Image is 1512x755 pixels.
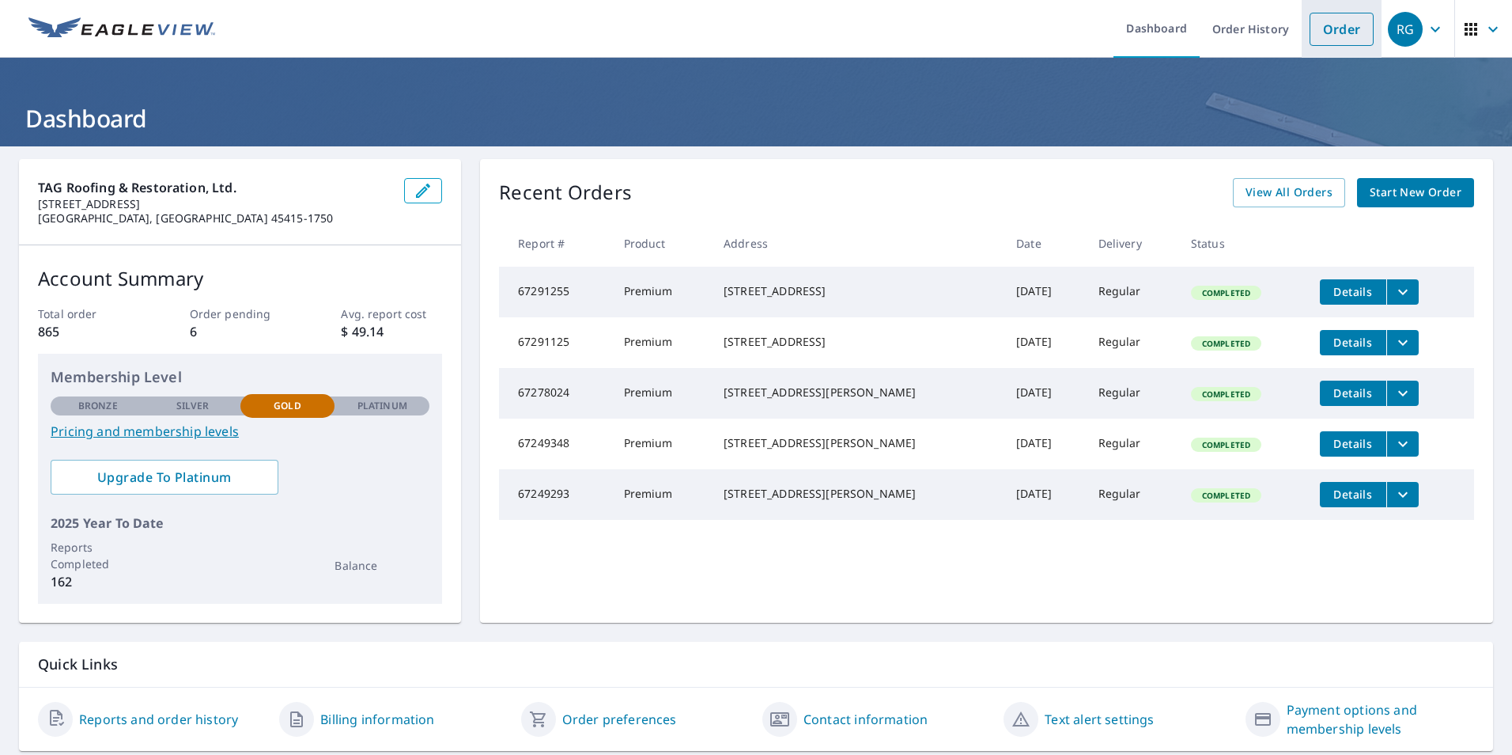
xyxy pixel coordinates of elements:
p: Total order [38,305,139,322]
p: [STREET_ADDRESS] [38,197,391,211]
th: Date [1004,220,1085,267]
a: Reports and order history [79,710,238,729]
p: Membership Level [51,366,429,388]
button: filesDropdownBtn-67278024 [1386,381,1419,406]
p: Avg. report cost [341,305,442,322]
a: Order preferences [562,710,677,729]
div: [STREET_ADDRESS] [724,334,991,350]
td: 67291255 [499,267,610,317]
th: Product [611,220,711,267]
td: Premium [611,469,711,520]
td: [DATE] [1004,317,1085,368]
p: 2025 Year To Date [51,514,429,533]
span: Completed [1193,338,1260,349]
h1: Dashboard [19,102,1493,135]
span: Details [1329,436,1377,451]
p: 162 [51,572,146,591]
td: Regular [1086,368,1178,419]
a: Upgrade To Platinum [51,460,278,495]
td: 67249348 [499,419,610,469]
span: Completed [1193,490,1260,501]
div: [STREET_ADDRESS][PERSON_NAME] [724,486,991,502]
p: $ 49.14 [341,322,442,341]
td: Premium [611,267,711,317]
a: Start New Order [1357,178,1474,207]
td: Regular [1086,419,1178,469]
span: Details [1329,284,1377,299]
p: Gold [274,399,301,413]
td: 67291125 [499,317,610,368]
span: Start New Order [1370,183,1461,203]
p: Account Summary [38,264,442,293]
a: Payment options and membership levels [1287,700,1474,738]
button: filesDropdownBtn-67249293 [1386,482,1419,507]
span: Completed [1193,287,1260,298]
td: Regular [1086,267,1178,317]
span: View All Orders [1246,183,1332,203]
th: Status [1178,220,1307,267]
td: 67278024 [499,368,610,419]
td: Regular [1086,317,1178,368]
div: [STREET_ADDRESS][PERSON_NAME] [724,385,991,400]
a: View All Orders [1233,178,1345,207]
p: Platinum [357,399,407,413]
button: detailsBtn-67291125 [1320,330,1386,355]
span: Completed [1193,389,1260,400]
button: filesDropdownBtn-67291125 [1386,330,1419,355]
span: Upgrade To Platinum [63,469,266,486]
p: Quick Links [38,654,1474,674]
p: Reports Completed [51,539,146,572]
p: [GEOGRAPHIC_DATA], [GEOGRAPHIC_DATA] 45415-1750 [38,211,391,226]
td: Premium [611,317,711,368]
td: Regular [1086,469,1178,520]
td: [DATE] [1004,267,1085,317]
a: Pricing and membership levels [51,422,429,441]
td: 67249293 [499,469,610,520]
p: 865 [38,322,139,341]
p: Bronze [78,399,118,413]
span: Details [1329,487,1377,502]
button: detailsBtn-67291255 [1320,279,1386,305]
p: Silver [176,399,210,413]
th: Report # [499,220,610,267]
th: Address [711,220,1004,267]
button: detailsBtn-67249348 [1320,431,1386,457]
button: detailsBtn-67249293 [1320,482,1386,507]
button: filesDropdownBtn-67249348 [1386,431,1419,457]
button: filesDropdownBtn-67291255 [1386,279,1419,305]
a: Billing information [320,710,434,729]
div: RG [1388,12,1423,47]
div: [STREET_ADDRESS] [724,283,991,299]
span: Details [1329,385,1377,400]
td: [DATE] [1004,368,1085,419]
td: [DATE] [1004,419,1085,469]
th: Delivery [1086,220,1178,267]
p: Balance [335,557,429,574]
p: Order pending [190,305,291,322]
p: 6 [190,322,291,341]
a: Text alert settings [1045,710,1154,729]
a: Order [1310,13,1374,46]
p: TAG Roofing & Restoration, ltd. [38,178,391,197]
img: EV Logo [28,17,215,41]
div: [STREET_ADDRESS][PERSON_NAME] [724,435,991,451]
span: Details [1329,335,1377,350]
td: [DATE] [1004,469,1085,520]
a: Contact information [803,710,928,729]
td: Premium [611,419,711,469]
button: detailsBtn-67278024 [1320,381,1386,406]
p: Recent Orders [499,178,632,207]
span: Completed [1193,439,1260,450]
td: Premium [611,368,711,419]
